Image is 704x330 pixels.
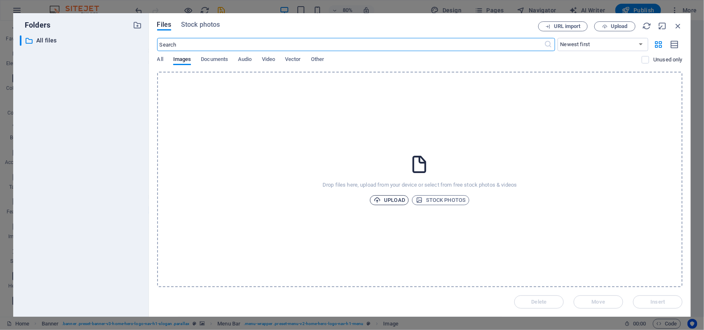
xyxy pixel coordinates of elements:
span: Files [157,20,172,30]
p: Folders [20,20,50,30]
span: Vector [285,54,301,66]
i: Minimize [658,21,667,30]
span: Upload [374,195,405,205]
i: Reload [642,21,651,30]
span: Stock photos [416,195,466,205]
span: Documents [201,54,228,66]
input: Search [157,38,544,51]
p: Displays only files that are not in use on the website. Files added during this session can still... [653,56,683,63]
span: Video [262,54,275,66]
span: Upload [611,24,628,29]
div: ​ [20,35,21,46]
i: Close [673,21,683,30]
button: URL import [538,21,588,31]
button: Upload [594,21,636,31]
span: Stock photos [181,20,220,30]
span: Other [311,54,324,66]
i: Create new folder [133,21,142,30]
span: URL import [554,24,581,29]
button: Upload [370,195,409,205]
span: Audio [238,54,252,66]
span: Images [173,54,191,66]
p: All files [36,36,127,45]
span: All [157,54,163,66]
p: Drop files here, upload from your device or select from free stock photos & videos [323,181,517,189]
button: Stock photos [412,195,469,205]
